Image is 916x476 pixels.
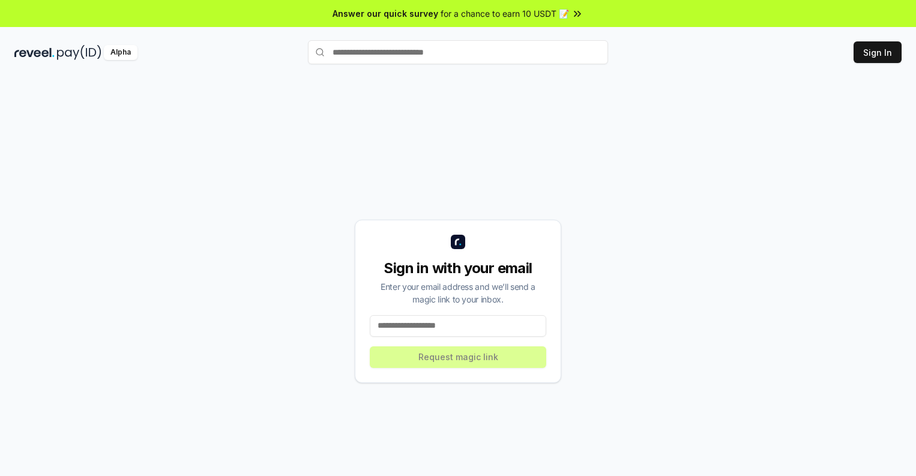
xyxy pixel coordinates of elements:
[14,45,55,60] img: reveel_dark
[104,45,137,60] div: Alpha
[854,41,902,63] button: Sign In
[57,45,101,60] img: pay_id
[333,7,438,20] span: Answer our quick survey
[370,280,546,306] div: Enter your email address and we’ll send a magic link to your inbox.
[370,259,546,278] div: Sign in with your email
[451,235,465,249] img: logo_small
[441,7,569,20] span: for a chance to earn 10 USDT 📝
